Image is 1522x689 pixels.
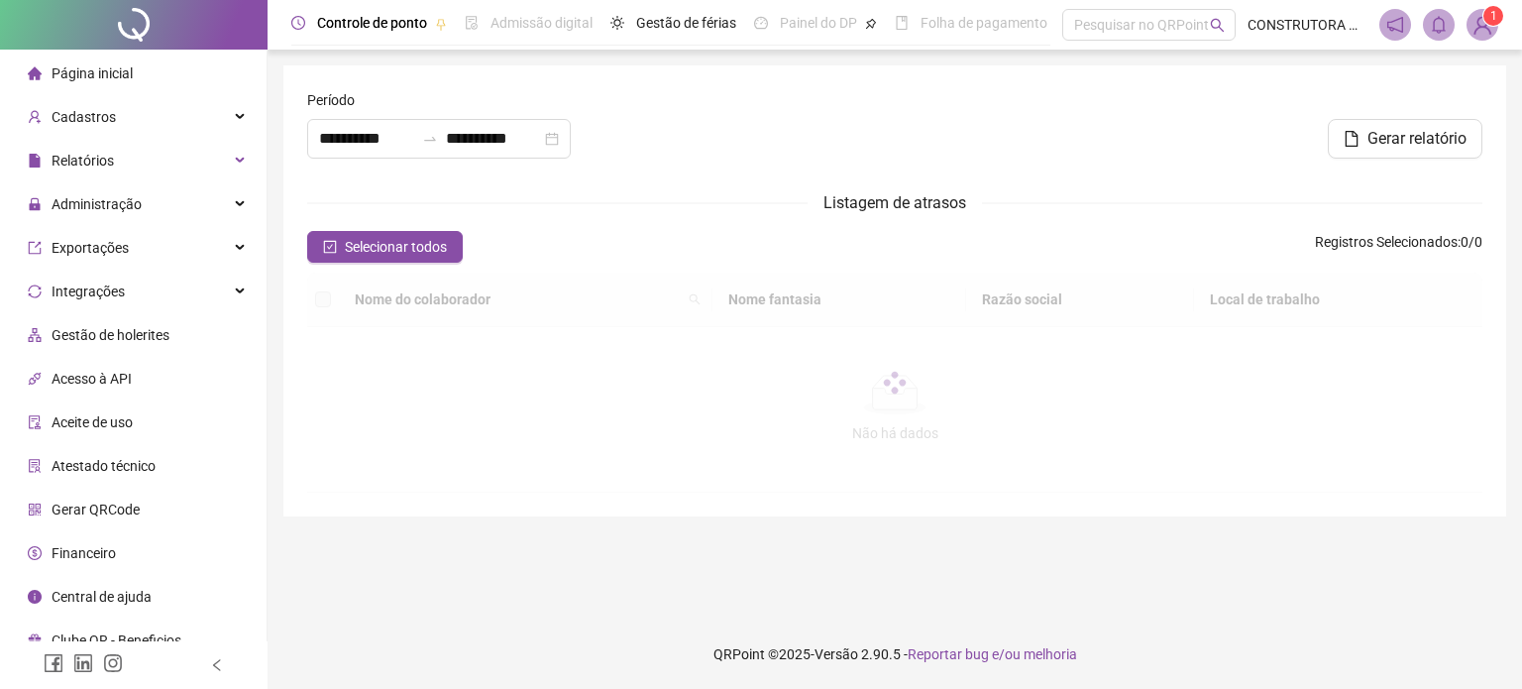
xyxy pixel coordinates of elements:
span: api [28,372,42,386]
button: Gerar relatório [1328,119,1482,159]
span: notification [1386,16,1404,34]
span: file-done [465,16,479,30]
span: swap-right [422,131,438,147]
span: apartment [28,328,42,342]
span: instagram [103,653,123,673]
span: Acesso à API [52,371,132,387]
span: audit [28,415,42,429]
span: CONSTRUTORA MEGA REALTY [1248,14,1367,36]
span: 1 [1490,9,1497,23]
span: facebook [44,653,63,673]
span: Gerar relatório [1367,127,1467,151]
span: Central de ajuda [52,589,152,605]
span: Registros Selecionados [1315,234,1458,250]
span: lock [28,197,42,211]
span: solution [28,459,42,473]
span: Painel do DP [780,15,857,31]
span: bell [1430,16,1448,34]
span: Atestado técnico [52,458,156,474]
span: search [1210,18,1225,33]
span: clock-circle [291,16,305,30]
span: dashboard [754,16,768,30]
span: Listagem de atrasos [823,193,966,212]
span: Clube QR - Beneficios [52,632,181,648]
span: Versão [815,646,858,662]
span: Gerar QRCode [52,502,140,517]
span: Gestão de férias [636,15,736,31]
span: Aceite de uso [52,414,133,430]
span: gift [28,633,42,647]
span: Reportar bug e/ou melhoria [908,646,1077,662]
span: book [895,16,909,30]
span: Financeiro [52,545,116,561]
img: 93322 [1468,10,1497,40]
span: Página inicial [52,65,133,81]
span: sun [610,16,624,30]
span: Cadastros [52,109,116,125]
span: to [422,131,438,147]
span: sync [28,285,42,298]
span: Selecionar todos [345,236,447,258]
span: pushpin [435,18,447,30]
span: Gestão de holerites [52,327,169,343]
sup: Atualize o seu contato no menu Meus Dados [1483,6,1503,26]
span: : 0 / 0 [1315,231,1482,263]
span: Integrações [52,284,125,299]
span: Admissão digital [490,15,593,31]
span: Período [307,89,355,111]
span: Controle de ponto [317,15,427,31]
span: file [1344,131,1359,147]
span: Relatórios [52,153,114,169]
span: qrcode [28,503,42,517]
span: left [210,658,224,672]
span: info-circle [28,590,42,604]
footer: QRPoint © 2025 - 2.90.5 - [268,620,1522,689]
span: pushpin [865,18,877,30]
span: dollar [28,546,42,560]
span: export [28,241,42,255]
span: file [28,154,42,168]
span: home [28,66,42,80]
button: Selecionar todos [307,231,463,263]
span: Folha de pagamento [921,15,1047,31]
span: Exportações [52,240,129,256]
span: Administração [52,196,142,212]
span: check-square [323,240,337,254]
span: linkedin [73,653,93,673]
span: user-add [28,110,42,124]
